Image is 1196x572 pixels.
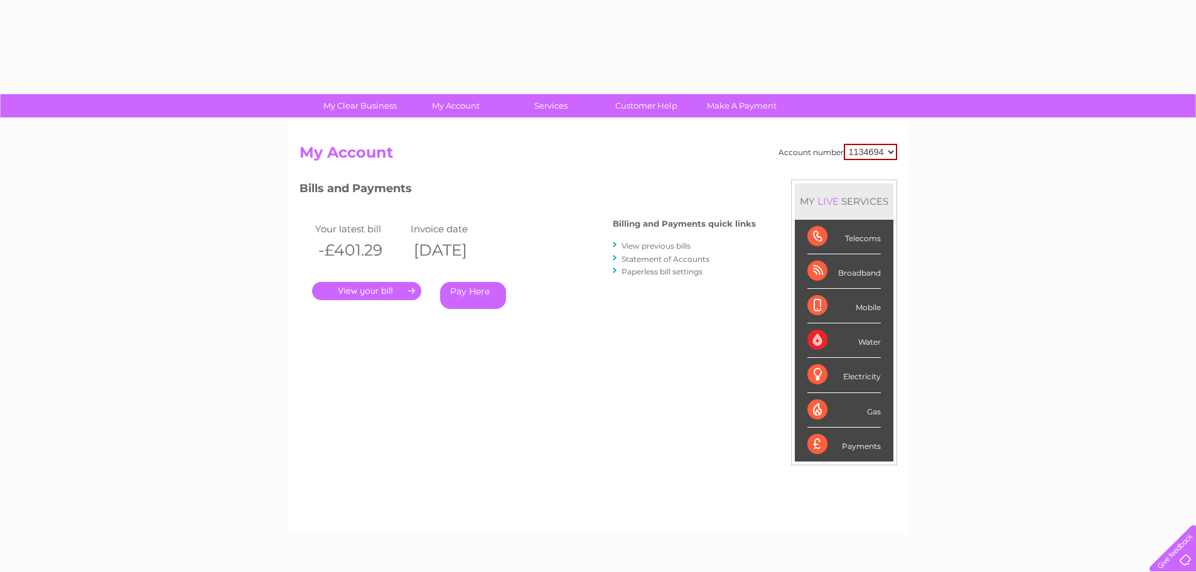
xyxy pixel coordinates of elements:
td: Your latest bill [312,220,408,237]
div: LIVE [815,195,841,207]
div: Payments [807,428,881,461]
div: Mobile [807,289,881,323]
div: Account number [778,144,897,160]
div: Electricity [807,358,881,392]
a: My Account [404,94,507,117]
a: Make A Payment [690,94,794,117]
div: Water [807,323,881,358]
a: Paperless bill settings [622,267,703,276]
a: Statement of Accounts [622,254,709,264]
th: -£401.29 [312,237,408,263]
div: MY SERVICES [795,183,893,219]
div: Telecoms [807,220,881,254]
a: View previous bills [622,241,691,251]
a: Customer Help [595,94,698,117]
h3: Bills and Payments [299,180,756,202]
a: Pay Here [440,282,506,309]
h4: Billing and Payments quick links [613,219,756,229]
a: . [312,282,421,300]
a: Services [499,94,603,117]
a: My Clear Business [308,94,412,117]
th: [DATE] [407,237,504,263]
div: Broadband [807,254,881,289]
h2: My Account [299,144,897,168]
div: Gas [807,393,881,428]
td: Invoice date [407,220,504,237]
